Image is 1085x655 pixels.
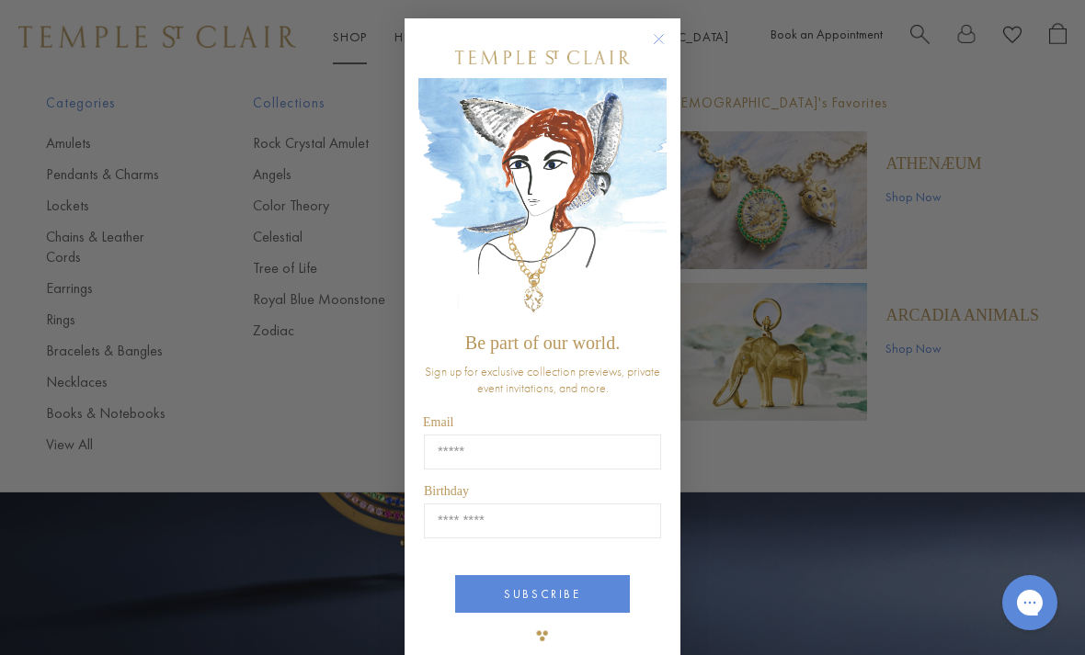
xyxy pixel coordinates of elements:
[993,569,1067,637] iframe: Gorgias live chat messenger
[465,333,620,353] span: Be part of our world.
[657,37,680,60] button: Close dialog
[455,575,630,613] button: SUBSCRIBE
[423,415,453,429] span: Email
[524,617,561,654] img: TSC
[425,363,660,396] span: Sign up for exclusive collection previews, private event invitations, and more.
[424,484,469,498] span: Birthday
[418,78,667,323] img: c4a9eb12-d91a-4d4a-8ee0-386386f4f338.jpeg
[424,435,661,469] input: Email
[455,51,630,64] img: Temple St. Clair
